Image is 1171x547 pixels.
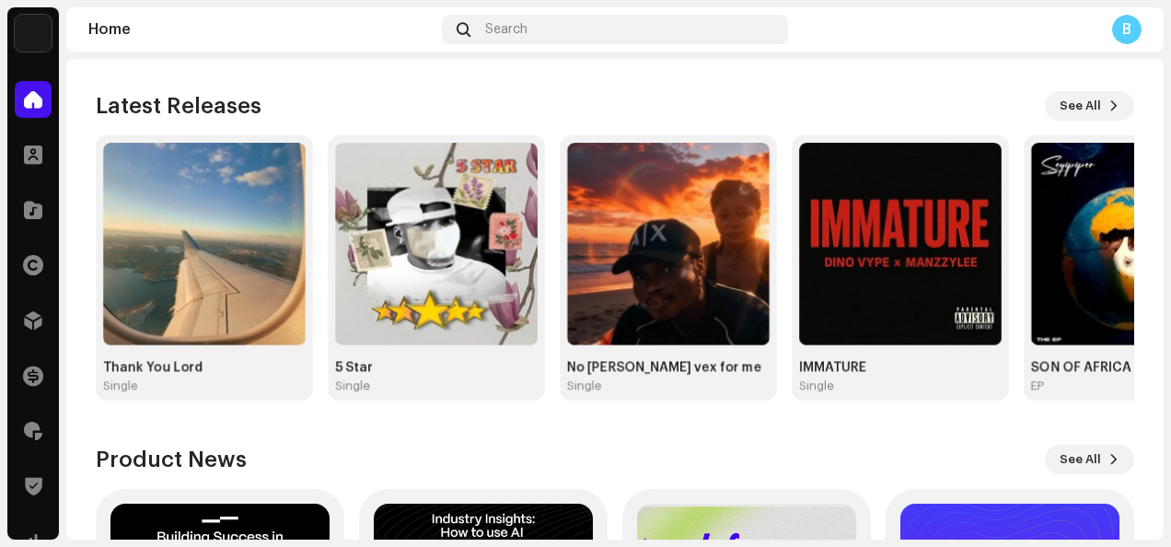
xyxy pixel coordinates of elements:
[335,378,370,393] div: Single
[96,445,247,474] h3: Product News
[1060,441,1101,478] span: See All
[103,378,138,393] div: Single
[103,143,306,345] img: 4d541a5d-5e07-4586-8314-e4060514bac0
[103,360,306,375] div: Thank You Lord
[485,22,528,37] span: Search
[799,143,1002,345] img: 9ac21d45-332c-4f16-bc38-608bd47688f4
[96,91,261,121] h3: Latest Releases
[15,15,52,52] img: 786a15c8-434e-4ceb-bd88-990a331f4c12
[1112,15,1142,44] div: B
[335,143,538,345] img: 8a90d6e0-7a75-40ea-b936-b4ed853e16a3
[567,378,602,393] div: Single
[1045,91,1134,121] button: See All
[567,143,770,345] img: a3feeaac-2d1c-40bb-8841-49ee955a95c1
[1031,378,1044,393] div: EP
[567,360,770,375] div: No [PERSON_NAME] vex for me
[799,360,1002,375] div: IMMATURE
[335,360,538,375] div: 5 Star
[88,22,435,37] div: Home
[799,378,834,393] div: Single
[1060,87,1101,124] span: See All
[1045,445,1134,474] button: See All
